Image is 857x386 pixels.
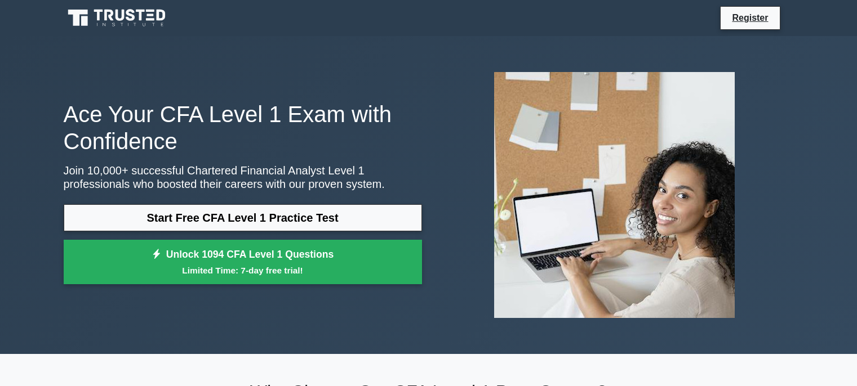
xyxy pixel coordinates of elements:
[64,204,422,231] a: Start Free CFA Level 1 Practice Test
[725,11,775,25] a: Register
[78,264,408,277] small: Limited Time: 7-day free trial!
[64,101,422,155] h1: Ace Your CFA Level 1 Exam with Confidence
[64,240,422,285] a: Unlock 1094 CFA Level 1 QuestionsLimited Time: 7-day free trial!
[64,164,422,191] p: Join 10,000+ successful Chartered Financial Analyst Level 1 professionals who boosted their caree...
